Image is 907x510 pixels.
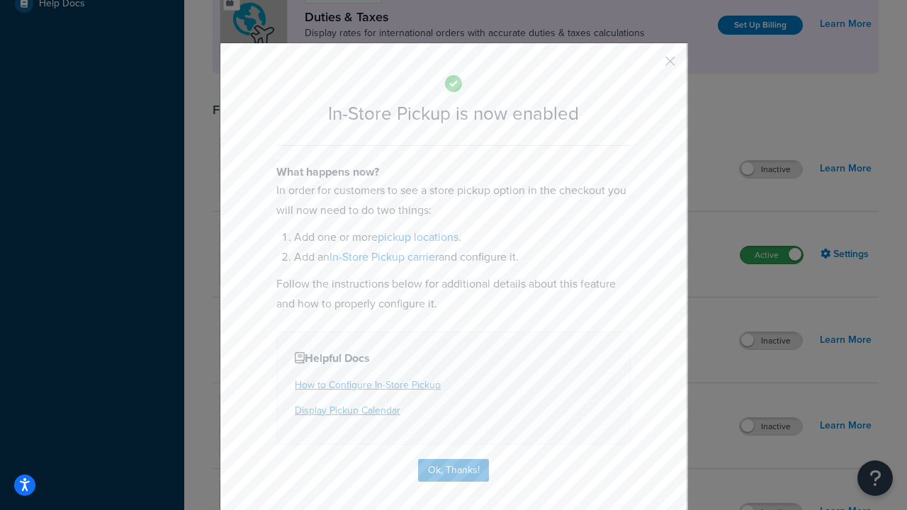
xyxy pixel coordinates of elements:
li: Add one or more . [294,227,631,247]
h2: In-Store Pickup is now enabled [276,103,631,124]
p: Follow the instructions below for additional details about this feature and how to properly confi... [276,274,631,314]
a: Display Pickup Calendar [295,403,400,418]
a: How to Configure In-Store Pickup [295,378,441,392]
a: pickup locations [378,229,458,245]
button: Ok, Thanks! [418,459,489,482]
h4: What happens now? [276,164,631,181]
p: In order for customers to see a store pickup option in the checkout you will now need to do two t... [276,181,631,220]
li: Add an and configure it. [294,247,631,267]
h4: Helpful Docs [295,350,612,367]
a: In-Store Pickup carrier [329,249,439,265]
